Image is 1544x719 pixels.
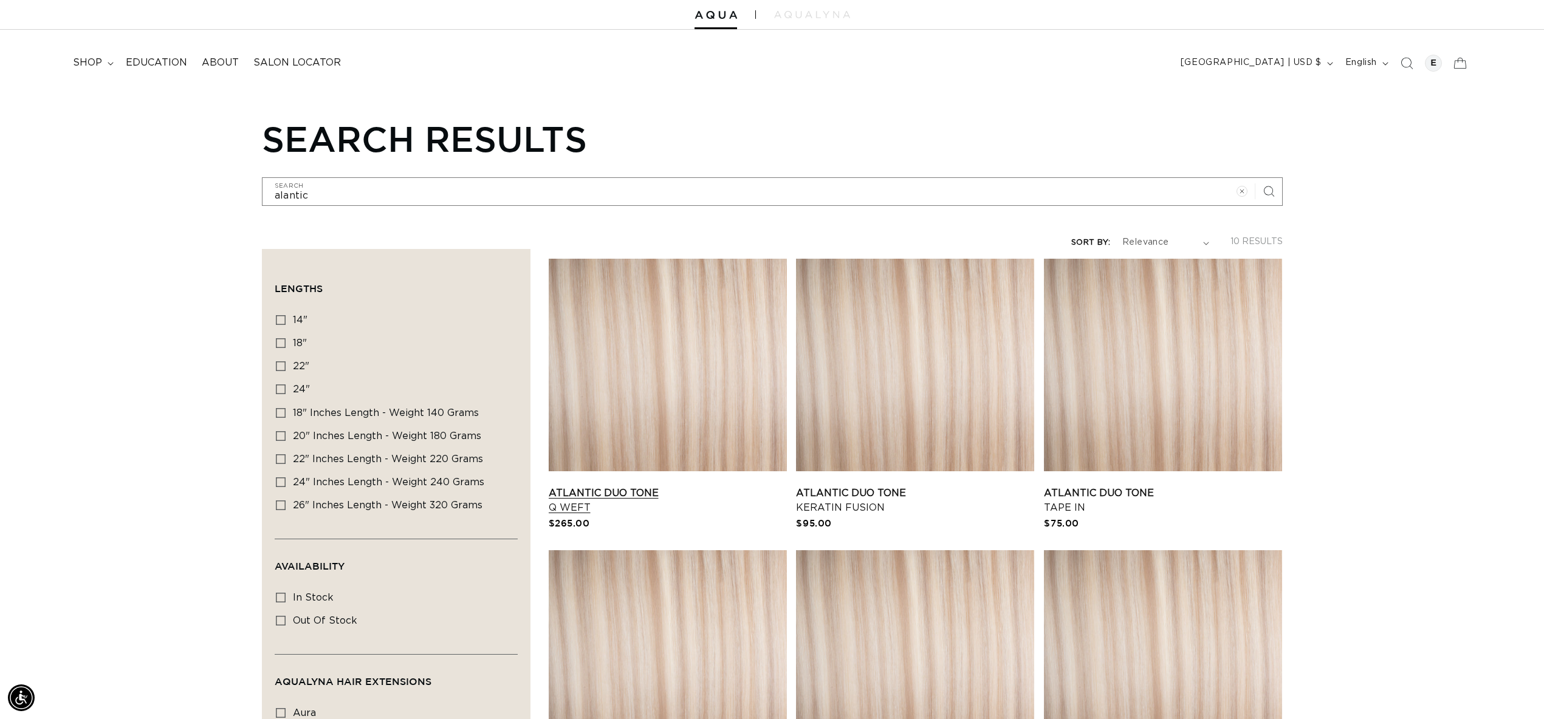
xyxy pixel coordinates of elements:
[1230,237,1283,246] span: 10 results
[293,708,316,718] span: aura
[549,486,787,515] a: Atlantic Duo Tone Q Weft
[202,56,239,69] span: About
[293,408,479,418] span: 18" Inches length - Weight 140 grams
[275,561,345,571] span: Availability
[293,593,334,602] span: In stock
[293,384,310,394] span: 24"
[293,500,482,510] span: 26" Inches length - Weight 320 grams
[194,49,246,77] a: About
[246,49,348,77] a: Salon Locator
[118,49,194,77] a: Education
[275,283,323,294] span: Lengths
[1393,50,1420,77] summary: Search
[262,118,1283,159] h1: Search results
[1345,56,1377,69] span: English
[695,11,737,19] img: Aqua Hair Extensions
[796,486,1034,515] a: Atlantic Duo Tone Keratin Fusion
[1229,178,1255,205] button: Clear search term
[275,676,431,687] span: AquaLyna Hair Extensions
[1044,486,1282,515] a: Atlantic Duo Tone Tape In
[293,477,484,487] span: 24" Inches length - Weight 240 grams
[275,262,518,305] summary: Lengths (0 selected)
[293,454,483,464] span: 22" Inches length - Weight 220 grams
[293,616,357,625] span: Out of stock
[126,56,187,69] span: Education
[1173,52,1338,75] button: [GEOGRAPHIC_DATA] | USD $
[1255,178,1282,205] button: Search
[293,338,307,348] span: 18"
[8,684,35,711] div: Accessibility Menu
[262,178,1282,205] input: Search
[66,49,118,77] summary: shop
[1181,56,1322,69] span: [GEOGRAPHIC_DATA] | USD $
[293,361,309,371] span: 22"
[1338,52,1393,75] button: English
[275,539,518,583] summary: Availability (0 selected)
[1071,239,1110,247] label: Sort by:
[253,56,341,69] span: Salon Locator
[293,431,481,441] span: 20" Inches length - Weight 180 grams
[275,655,518,698] summary: AquaLyna Hair Extensions (0 selected)
[73,56,102,69] span: shop
[774,11,850,18] img: aqualyna.com
[293,315,307,325] span: 14"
